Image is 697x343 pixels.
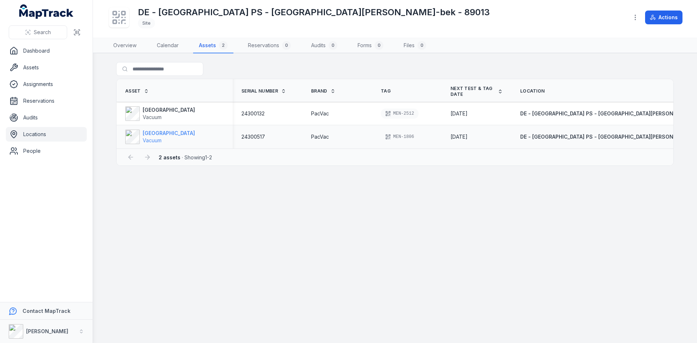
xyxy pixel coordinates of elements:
[241,110,265,117] span: 24300132
[242,38,297,53] a: Reservations0
[143,106,195,114] strong: [GEOGRAPHIC_DATA]
[241,88,286,94] a: Serial Number
[125,130,195,144] a: [GEOGRAPHIC_DATA]Vacuum
[381,132,419,142] div: MEN-1806
[125,88,149,94] a: Asset
[159,154,212,160] span: · Showing 1 - 2
[6,127,87,142] a: Locations
[143,130,195,137] strong: [GEOGRAPHIC_DATA]
[138,7,490,18] h1: DE - [GEOGRAPHIC_DATA] PS - [GEOGRAPHIC_DATA][PERSON_NAME]-bek - 89013
[219,41,228,50] div: 2
[311,88,327,94] span: Brand
[311,110,329,117] span: PacVac
[305,38,343,53] a: Audits0
[143,114,162,120] span: Vacuum
[6,144,87,158] a: People
[282,41,291,50] div: 0
[125,106,195,121] a: [GEOGRAPHIC_DATA]Vacuum
[451,134,468,140] span: [DATE]
[451,110,468,117] span: [DATE]
[451,86,495,97] span: Next test & tag date
[143,137,162,143] span: Vacuum
[193,38,233,53] a: Assets2
[23,308,70,314] strong: Contact MapTrack
[107,38,142,53] a: Overview
[34,29,51,36] span: Search
[381,88,391,94] span: Tag
[6,60,87,75] a: Assets
[159,154,180,160] strong: 2 assets
[6,94,87,108] a: Reservations
[352,38,389,53] a: Forms0
[520,88,545,94] span: Location
[398,38,432,53] a: Files0
[26,328,68,334] strong: [PERSON_NAME]
[375,41,383,50] div: 0
[311,133,329,140] span: PacVac
[6,77,87,91] a: Assignments
[241,133,265,140] span: 24300517
[381,109,419,119] div: MEN-2512
[151,38,184,53] a: Calendar
[417,41,426,50] div: 0
[6,44,87,58] a: Dashboard
[451,133,468,140] time: 2/26/2026, 10:00:00 AM
[311,88,335,94] a: Brand
[241,88,278,94] span: Serial Number
[6,110,87,125] a: Audits
[451,86,503,97] a: Next test & tag date
[645,11,682,24] button: Actions
[329,41,337,50] div: 0
[125,88,141,94] span: Asset
[9,25,67,39] button: Search
[19,4,74,19] a: MapTrack
[138,18,155,28] div: Site
[451,110,468,117] time: 2/26/2026, 12:00:00 AM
